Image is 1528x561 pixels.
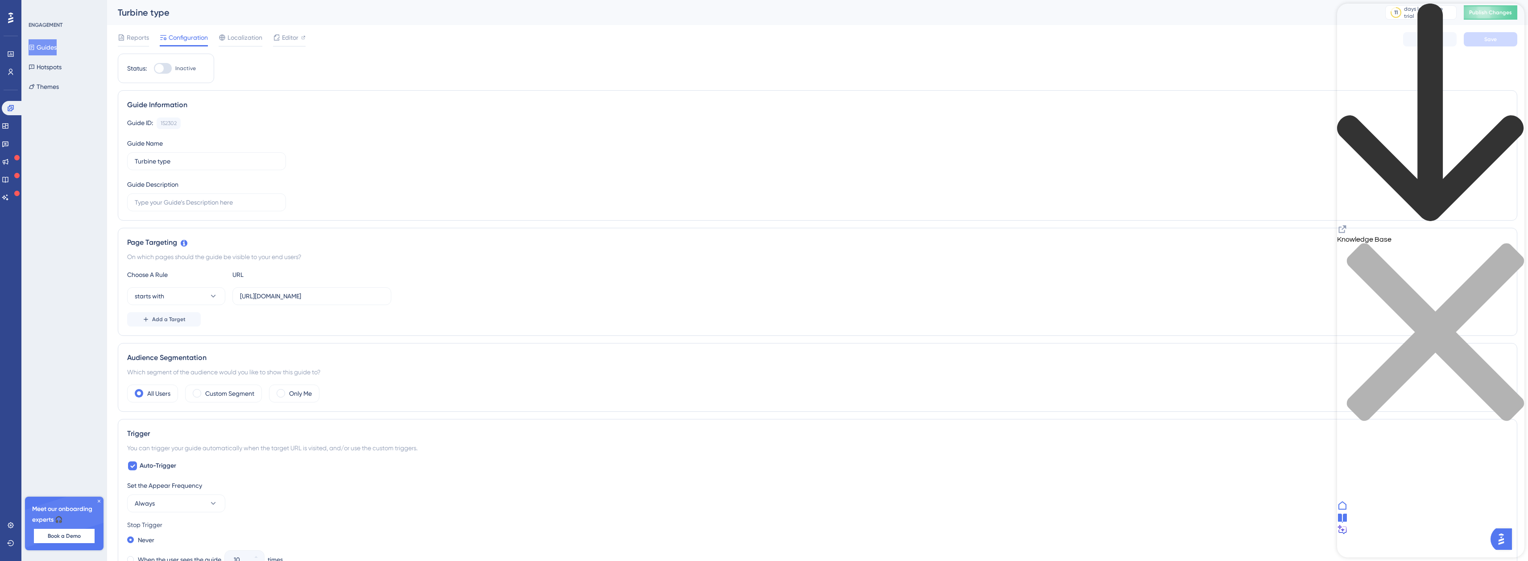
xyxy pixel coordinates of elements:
[127,519,1508,530] div: Stop Trigger
[32,504,96,525] span: Meet our onboarding experts 🎧
[127,100,1508,110] div: Guide Information
[29,79,59,95] button: Themes
[127,367,1508,377] div: Which segment of the audience would you like to show this guide to?
[127,287,225,305] button: starts with
[127,63,147,74] div: Status:
[127,251,1508,262] div: On which pages should the guide be visible to your end users?
[240,291,384,301] input: yourwebsite.com/path
[118,6,1363,19] div: Turbine type
[21,2,56,13] span: Need Help?
[135,498,155,509] span: Always
[161,120,177,127] div: 152302
[127,428,1508,439] div: Trigger
[127,32,149,43] span: Reports
[135,197,278,207] input: Type your Guide’s Description here
[127,443,1508,453] div: You can trigger your guide automatically when the target URL is visited, and/or use the custom tr...
[147,388,170,399] label: All Users
[135,156,278,166] input: Type your Guide’s Name here
[48,532,81,540] span: Book a Demo
[29,21,62,29] div: ENGAGEMENT
[140,461,176,471] span: Auto-Trigger
[127,117,153,129] div: Guide ID:
[3,5,19,21] img: launcher-image-alternative-text
[127,480,1508,491] div: Set the Appear Frequency
[228,32,262,43] span: Localization
[127,269,225,280] div: Choose A Rule
[232,269,331,280] div: URL
[282,32,298,43] span: Editor
[138,535,154,545] label: Never
[34,529,95,543] button: Book a Demo
[289,388,312,399] label: Only Me
[127,352,1508,363] div: Audience Segmentation
[29,59,62,75] button: Hotspots
[127,138,163,149] div: Guide Name
[205,388,254,399] label: Custom Segment
[127,312,201,327] button: Add a Target
[29,39,57,55] button: Guides
[127,179,178,190] div: Guide Description
[135,291,164,301] span: starts with
[169,32,208,43] span: Configuration
[127,494,225,512] button: Always
[127,237,1508,248] div: Page Targeting
[152,316,186,323] span: Add a Target
[175,65,196,72] span: Inactive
